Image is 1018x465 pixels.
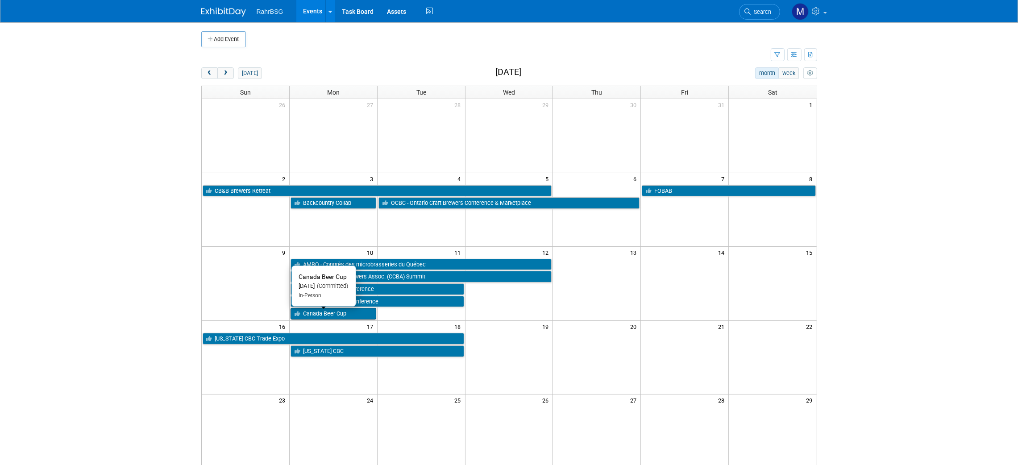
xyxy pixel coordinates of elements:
button: next [217,67,234,79]
span: 30 [629,99,640,110]
span: 4 [457,173,465,184]
a: MO Brewers Guild Conference [291,296,464,307]
span: 10 [366,247,377,258]
span: 23 [278,394,289,406]
span: Search [751,8,772,15]
span: Tue [416,89,426,96]
a: Backcountry Collab [291,197,376,209]
span: In-Person [299,292,322,299]
img: ExhibitDay [201,8,246,17]
span: 21 [717,321,728,332]
a: OCBC - Ontario Craft Brewers Conference & Marketplace [378,197,640,209]
span: 31 [717,99,728,110]
span: 26 [278,99,289,110]
span: 9 [281,247,289,258]
span: 22 [806,321,817,332]
button: myCustomButton [803,67,817,79]
a: FOBAB [642,185,815,197]
span: 13 [629,247,640,258]
span: Canada Beer Cup [299,273,347,280]
span: 2 [281,173,289,184]
span: 8 [809,173,817,184]
button: Add Event [201,31,246,47]
span: 29 [541,99,553,110]
span: (Committed) [315,282,349,289]
a: [US_STATE] CBC Trade Expo [203,333,464,345]
span: RahrBSG [257,8,283,15]
span: 29 [806,394,817,406]
span: Mon [327,89,340,96]
button: month [755,67,779,79]
span: 7 [720,173,728,184]
a: IN Craft Brewers Conference [291,283,464,295]
span: 18 [454,321,465,332]
span: Thu [591,89,602,96]
span: 26 [541,394,553,406]
span: 6 [632,173,640,184]
span: 25 [454,394,465,406]
a: CB&B Brewers Retreat [203,185,552,197]
span: 27 [629,394,640,406]
span: 28 [717,394,728,406]
span: Fri [681,89,688,96]
a: Search [739,4,780,20]
span: 14 [717,247,728,258]
span: 15 [806,247,817,258]
span: Sat [768,89,777,96]
button: week [778,67,799,79]
span: 1 [809,99,817,110]
span: 11 [454,247,465,258]
span: Sun [240,89,251,96]
span: 5 [544,173,553,184]
span: 19 [541,321,553,332]
span: 20 [629,321,640,332]
h2: [DATE] [495,67,521,77]
span: 12 [541,247,553,258]
span: Wed [503,89,515,96]
span: 16 [278,321,289,332]
a: AMBQ - Congrès des microbrasseries du Québec [291,259,552,270]
button: [DATE] [238,67,262,79]
span: 27 [366,99,377,110]
a: [US_STATE] Craft Brewers Assoc. (CCBA) Summit [291,271,552,282]
i: Personalize Calendar [807,71,813,76]
img: Michael Dawson [792,3,809,20]
span: 28 [454,99,465,110]
a: Canada Beer Cup [291,308,376,320]
span: 17 [366,321,377,332]
div: [DATE] [299,282,349,290]
span: 3 [369,173,377,184]
span: 24 [366,394,377,406]
a: [US_STATE] CBC [291,345,464,357]
button: prev [201,67,218,79]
